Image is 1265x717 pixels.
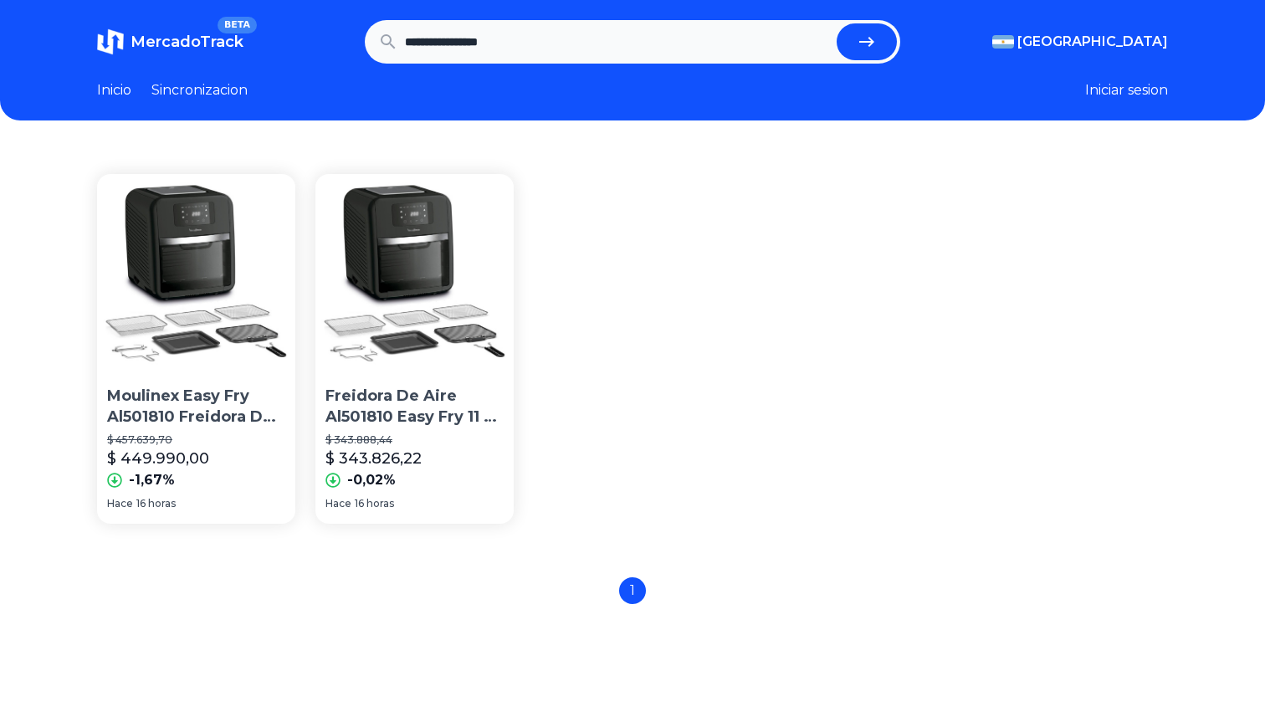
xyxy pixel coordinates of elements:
button: Iniciar sesion [1085,80,1168,100]
button: [GEOGRAPHIC_DATA] [992,32,1168,52]
span: BETA [218,17,257,33]
img: Argentina [992,35,1014,49]
a: Freidora De Aire Al501810 Easy Fry 11 L Negro Moulinex 220vFreidora De Aire Al501810 Easy Fry 11 ... [315,174,514,524]
p: $ 343.826,22 [325,447,422,470]
p: $ 343.888,44 [325,433,504,447]
img: Moulinex Easy Fry Al501810 Freidora De Aire Color Negro 220v 2050w 11l [97,174,295,372]
a: Sincronizacion [151,80,248,100]
p: $ 449.990,00 [107,447,209,470]
p: $ 457.639,70 [107,433,285,447]
span: 16 horas [136,497,176,510]
a: MercadoTrackBETA [97,28,243,55]
span: 16 horas [355,497,394,510]
p: -1,67% [129,470,175,490]
p: -0,02% [347,470,396,490]
img: Freidora De Aire Al501810 Easy Fry 11 L Negro Moulinex 220v [315,174,514,372]
a: Moulinex Easy Fry Al501810 Freidora De Aire Color Negro 220v 2050w 11lMoulinex Easy Fry Al501810 ... [97,174,295,524]
p: Moulinex Easy Fry Al501810 Freidora De Aire Color Negro 220v 2050w 11l [107,386,285,428]
span: Hace [325,497,351,510]
span: Hace [107,497,133,510]
p: Freidora De Aire Al501810 Easy Fry 11 L Negro Moulinex 220v [325,386,504,428]
img: MercadoTrack [97,28,124,55]
span: [GEOGRAPHIC_DATA] [1017,32,1168,52]
a: Inicio [97,80,131,100]
span: MercadoTrack [131,33,243,51]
